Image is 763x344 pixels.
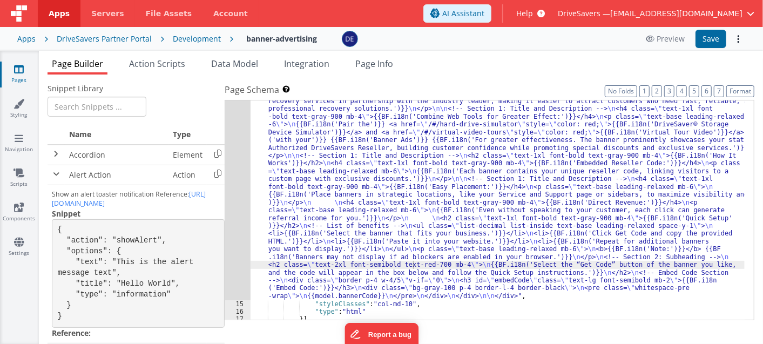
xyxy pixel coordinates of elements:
[605,85,637,97] button: No Folds
[65,165,168,185] td: Alert Action
[284,58,329,70] span: Integration
[129,58,185,70] span: Action Scripts
[689,85,699,97] button: 5
[714,85,724,97] button: 7
[225,308,251,315] div: 16
[726,85,754,97] button: Format
[211,58,258,70] span: Data Model
[52,328,91,338] strong: Reference:
[696,30,726,48] button: Save
[146,8,192,19] span: File Assets
[48,97,146,117] input: Search Snippets ...
[355,58,393,70] span: Page Info
[225,83,279,96] span: Page Schema
[65,145,168,165] td: Accordion
[225,300,251,308] div: 15
[52,219,225,328] pre: { "action": "showAlert", "options": { "text": "This is the alert message text", "title": "Hello W...
[91,8,124,19] span: Servers
[639,30,691,48] button: Preview
[48,83,103,94] span: Snippet Library
[168,145,207,165] td: Element
[639,85,650,97] button: 1
[677,85,687,97] button: 4
[52,190,225,208] p: Show an alert toaster notification Reference:
[442,8,484,19] span: AI Assistant
[57,33,152,44] div: DriveSavers Partner Portal
[610,8,742,19] span: [EMAIL_ADDRESS][DOMAIN_NAME]
[664,85,674,97] button: 3
[173,129,191,139] span: Type
[558,8,610,19] span: DriveSavers —
[173,33,221,44] div: Development
[423,4,491,23] button: AI Assistant
[17,33,36,44] div: Apps
[652,85,662,97] button: 2
[49,8,70,19] span: Apps
[52,58,103,70] span: Page Builder
[701,85,712,97] button: 6
[69,129,91,139] span: Name
[731,31,746,46] button: Options
[342,31,357,46] img: c1374c675423fc74691aaade354d0b4b
[225,66,251,300] div: 14
[168,165,207,185] td: Action
[52,208,80,219] strong: Snippet
[516,8,533,19] span: Help
[558,8,754,19] button: DriveSavers — [EMAIL_ADDRESS][DOMAIN_NAME]
[246,35,317,43] h4: banner-advertising
[225,315,251,323] div: 17
[52,190,206,208] a: [URL][DOMAIN_NAME]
